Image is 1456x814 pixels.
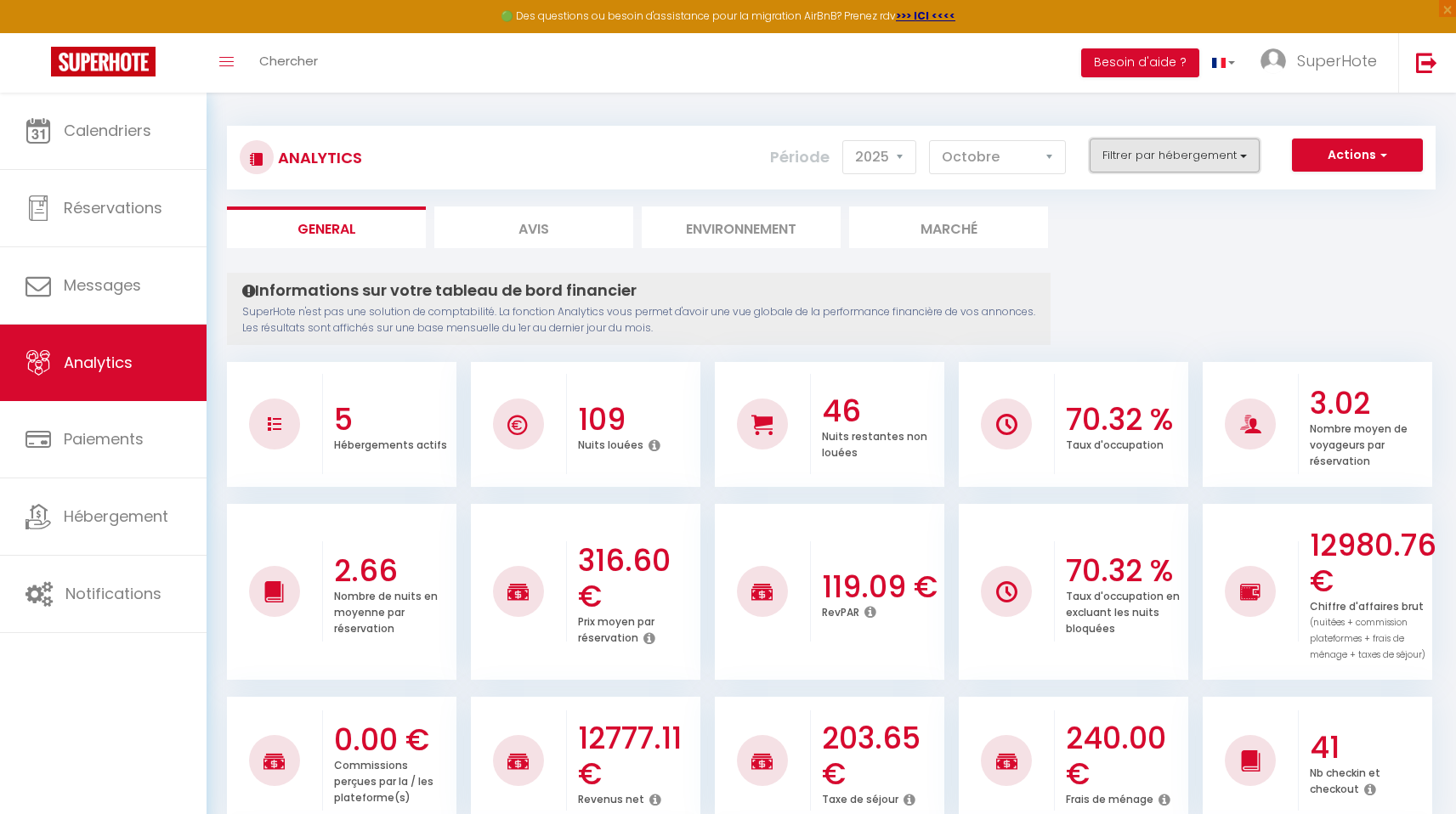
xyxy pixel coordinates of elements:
li: Avis [434,206,633,248]
h3: 3.02 [1310,386,1428,421]
h3: 12980.76 € [1310,528,1428,599]
h3: 5 [334,402,452,438]
p: Commissions perçues par la / les plateforme(s) [334,755,433,805]
p: Chiffre d'affaires brut [1310,596,1425,662]
p: Nuits louées [578,434,643,452]
img: NO IMAGE [268,417,281,431]
span: Paiements [64,428,144,449]
img: NO IMAGE [996,581,1017,602]
p: Nb checkin et checkout [1310,762,1380,796]
p: RevPAR [822,602,859,619]
li: General [227,206,426,248]
p: Frais de ménage [1066,789,1153,806]
label: Période [770,138,830,176]
p: Taxe de séjour [822,789,898,806]
span: Calendriers [64,120,151,141]
h3: 41 [1310,730,1428,766]
a: >>> ICI <<<< [896,8,955,23]
h3: 70.32 % [1066,553,1184,589]
h3: 109 [578,402,696,438]
h3: 240.00 € [1066,721,1184,792]
span: Messages [64,274,141,296]
button: Besoin d'aide ? [1081,48,1199,77]
img: Super Booking [51,47,156,76]
p: Hébergements actifs [334,434,447,452]
a: ... SuperHote [1248,33,1398,93]
h3: 0.00 € [334,722,452,758]
span: Hébergement [64,506,168,527]
li: Environnement [642,206,841,248]
span: SuperHote [1297,50,1377,71]
p: Taux d'occupation [1066,434,1164,452]
p: Prix moyen par réservation [578,611,654,645]
h3: 70.32 % [1066,402,1184,438]
p: Nuits restantes non louées [822,426,927,460]
img: ... [1261,48,1286,74]
h3: Analytics [274,138,362,177]
span: Réservations [64,197,162,218]
h3: 119.09 € [822,569,940,605]
p: Nombre de nuits en moyenne par réservation [334,585,438,636]
img: logout [1416,52,1437,73]
span: Analytics [64,352,133,373]
li: Marché [849,206,1048,248]
h3: 12777.11 € [578,721,696,792]
img: NO IMAGE [1240,581,1261,602]
button: Actions [1292,138,1423,172]
h3: 203.65 € [822,721,940,792]
span: Notifications [65,583,161,604]
a: Chercher [246,33,331,93]
button: Filtrer par hébergement [1090,138,1260,172]
p: Taux d'occupation en excluant les nuits bloquées [1066,585,1180,636]
h4: Informations sur votre tableau de bord financier [242,281,1035,300]
span: Chercher [259,52,318,70]
h3: 316.60 € [578,543,696,614]
p: Nombre moyen de voyageurs par réservation [1310,418,1408,468]
p: Revenus net [578,789,644,806]
span: (nuitées + commission plateformes + frais de ménage + taxes de séjour) [1310,616,1425,661]
h3: 2.66 [334,553,452,589]
p: SuperHote n'est pas une solution de comptabilité. La fonction Analytics vous permet d'avoir une v... [242,304,1035,336]
h3: 46 [822,393,940,429]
